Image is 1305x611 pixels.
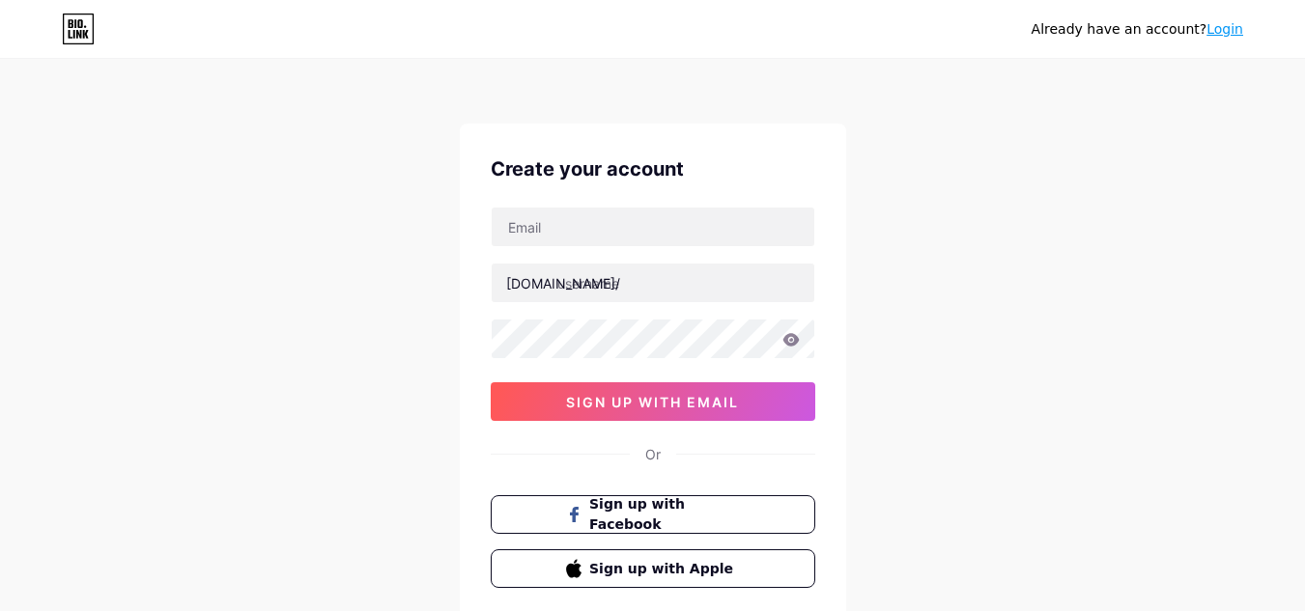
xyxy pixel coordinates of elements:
span: Sign up with Facebook [589,494,739,535]
input: Email [492,208,814,246]
div: Or [645,444,661,464]
button: Sign up with Facebook [491,495,815,534]
button: Sign up with Apple [491,549,815,588]
div: Create your account [491,154,815,183]
a: Login [1206,21,1243,37]
span: Sign up with Apple [589,559,739,579]
div: Already have an account? [1032,19,1243,40]
span: sign up with email [566,394,739,410]
div: [DOMAIN_NAME]/ [506,273,620,293]
button: sign up with email [491,382,815,421]
input: username [492,264,814,302]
